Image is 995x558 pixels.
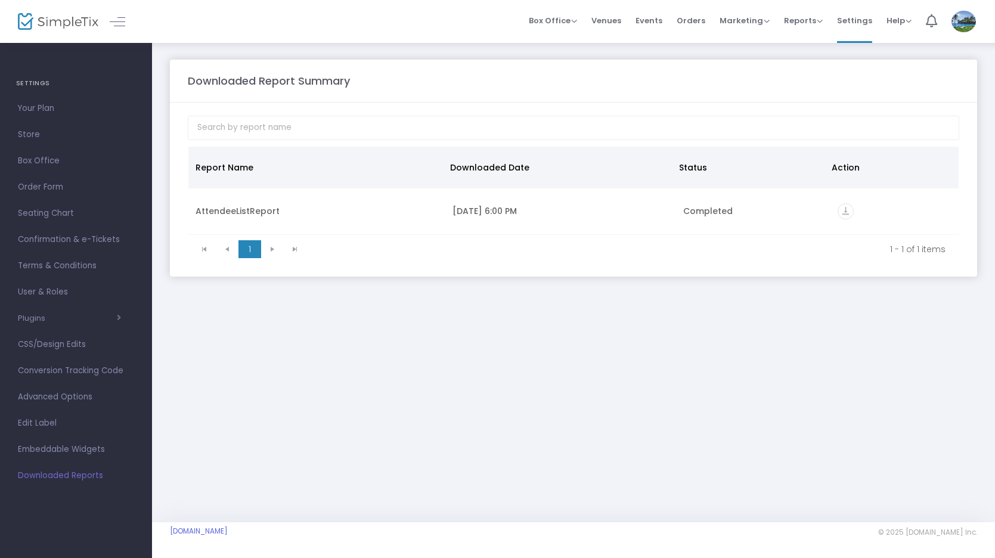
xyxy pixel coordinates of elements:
[18,127,134,142] span: Store
[170,526,228,536] a: [DOMAIN_NAME]
[838,203,854,219] i: vertical_align_bottom
[18,258,134,274] span: Terms & Conditions
[591,5,621,36] span: Venues
[18,153,134,169] span: Box Office
[188,116,959,140] input: Search by report name
[18,442,134,457] span: Embeddable Widgets
[18,232,134,247] span: Confirmation & e-Tickets
[18,416,134,431] span: Edit Label
[452,205,669,217] div: 8/23/2025 6:00 PM
[18,314,121,323] button: Plugins
[838,207,854,219] a: vertical_align_bottom
[443,147,672,188] th: Downloaded Date
[672,147,824,188] th: Status
[878,528,977,537] span: © 2025 [DOMAIN_NAME] Inc.
[18,179,134,195] span: Order Form
[18,389,134,405] span: Advanced Options
[18,337,134,352] span: CSS/Design Edits
[196,205,438,217] div: AttendeeListReport
[838,203,951,219] div: https://go.SimpleTix.com/a8cr6
[315,243,946,255] kendo-pager-info: 1 - 1 of 1 items
[188,147,443,188] th: Report Name
[784,15,823,26] span: Reports
[683,205,823,217] div: Completed
[529,15,577,26] span: Box Office
[18,206,134,221] span: Seating Chart
[18,363,134,379] span: Conversion Tracking Code
[188,73,350,89] m-panel-title: Downloaded Report Summary
[18,468,134,483] span: Downloaded Reports
[677,5,705,36] span: Orders
[886,15,912,26] span: Help
[18,101,134,116] span: Your Plan
[824,147,951,188] th: Action
[16,72,136,95] h4: SETTINGS
[837,5,872,36] span: Settings
[238,240,261,258] span: Page 1
[18,284,134,300] span: User & Roles
[720,15,770,26] span: Marketing
[188,147,959,235] div: Data table
[636,5,662,36] span: Events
